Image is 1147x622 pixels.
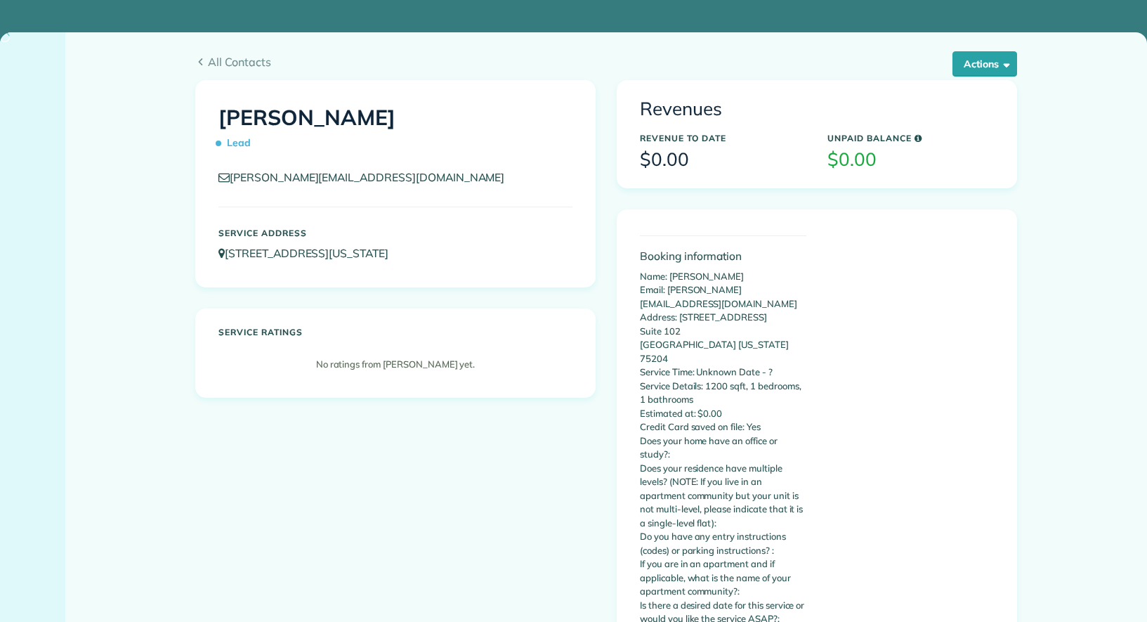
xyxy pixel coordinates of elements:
[208,53,1017,70] span: All Contacts
[218,106,572,155] h1: [PERSON_NAME]
[952,51,1017,77] button: Actions
[225,358,565,372] p: No ratings from [PERSON_NAME] yet.
[827,150,994,170] h3: $0.00
[218,131,256,155] span: Lead
[640,134,806,143] h5: Revenue to Date
[195,53,1017,70] a: All Contacts
[640,99,994,119] h3: Revenues
[218,246,402,260] a: [STREET_ADDRESS][US_STATE]
[827,134,994,143] h5: Unpaid Balance
[640,150,806,170] h3: $0.00
[218,170,518,184] a: [PERSON_NAME][EMAIL_ADDRESS][DOMAIN_NAME]
[218,328,572,337] h5: Service ratings
[218,228,572,238] h5: Service Address
[640,250,806,262] h4: Booking information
